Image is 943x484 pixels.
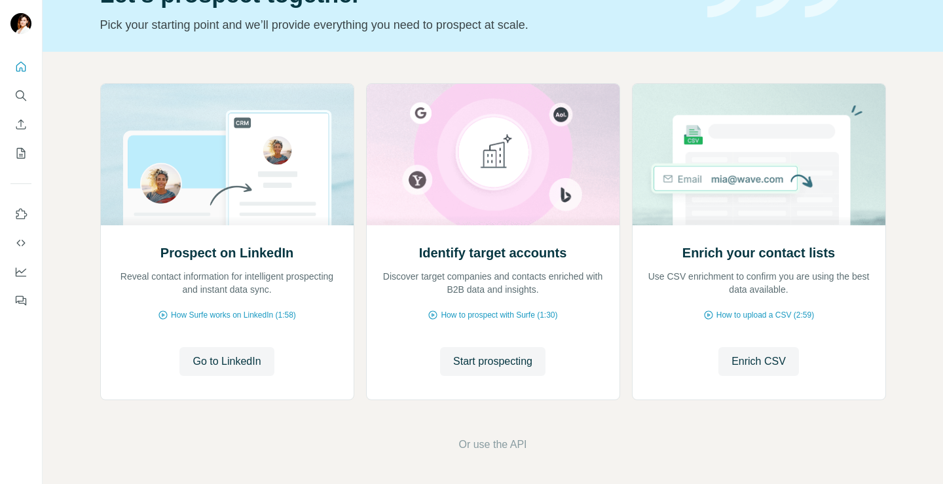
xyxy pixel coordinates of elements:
[160,244,293,262] h2: Prospect on LinkedIn
[114,270,341,296] p: Reveal contact information for intelligent prospecting and instant data sync.
[366,84,620,225] img: Identify target accounts
[193,354,261,369] span: Go to LinkedIn
[100,16,692,34] p: Pick your starting point and we’ll provide everything you need to prospect at scale.
[646,270,872,296] p: Use CSV enrichment to confirm you are using the best data available.
[419,244,567,262] h2: Identify target accounts
[100,84,354,225] img: Prospect on LinkedIn
[10,202,31,226] button: Use Surfe on LinkedIn
[10,289,31,312] button: Feedback
[10,55,31,79] button: Quick start
[171,309,296,321] span: How Surfe works on LinkedIn (1:58)
[731,354,786,369] span: Enrich CSV
[10,84,31,107] button: Search
[179,347,274,376] button: Go to LinkedIn
[10,231,31,255] button: Use Surfe API
[10,113,31,136] button: Enrich CSV
[440,347,545,376] button: Start prospecting
[718,347,799,376] button: Enrich CSV
[632,84,886,225] img: Enrich your contact lists
[441,309,557,321] span: How to prospect with Surfe (1:30)
[380,270,606,296] p: Discover target companies and contacts enriched with B2B data and insights.
[10,13,31,34] img: Avatar
[453,354,532,369] span: Start prospecting
[716,309,814,321] span: How to upload a CSV (2:59)
[10,260,31,284] button: Dashboard
[682,244,835,262] h2: Enrich your contact lists
[458,437,527,453] button: Or use the API
[10,141,31,165] button: My lists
